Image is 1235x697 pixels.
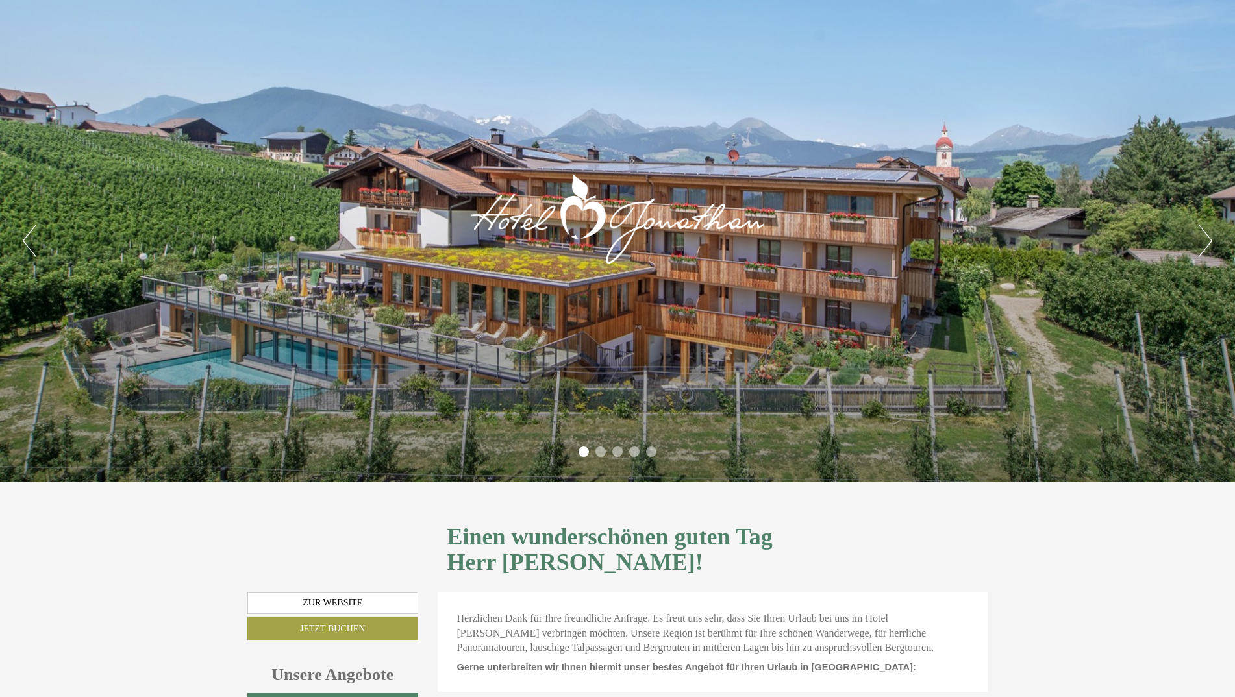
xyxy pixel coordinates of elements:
[23,225,36,257] button: Previous
[247,617,418,640] a: Jetzt buchen
[447,524,979,576] h1: Einen wunderschönen guten Tag Herr [PERSON_NAME]!
[457,611,969,656] p: Herzlichen Dank für Ihre freundliche Anfrage. Es freut uns sehr, dass Sie Ihren Urlaub bei uns im...
[247,663,418,687] div: Unsere Angebote
[457,662,916,672] span: Gerne unterbreiten wir Ihnen hiermit unser bestes Angebot für Ihren Urlaub in [GEOGRAPHIC_DATA]:
[247,592,418,614] a: Zur Website
[1199,225,1212,257] button: Next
